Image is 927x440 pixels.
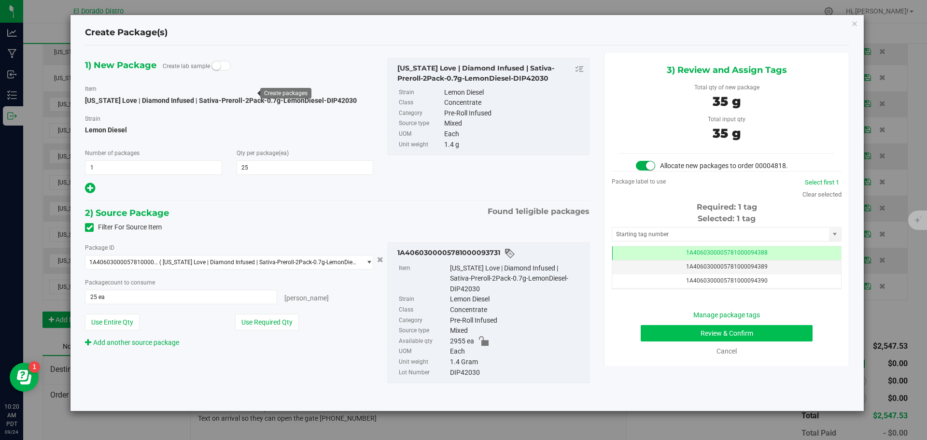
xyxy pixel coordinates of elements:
[641,325,813,341] button: Review & Confirm
[686,249,768,256] span: 1A4060300005781000094388
[85,161,222,174] input: 1
[399,87,442,98] label: Strain
[85,279,155,286] span: Package to consume
[444,140,584,150] div: 1.4 g
[85,222,162,232] label: Filter For Source Item
[399,140,442,150] label: Unit weight
[686,263,768,270] span: 1A4060300005781000094389
[397,63,584,84] div: California Love | Diamond Infused | Sativa-Preroll-2Pack-0.7g-LemonDiesel-DIP42030
[399,305,448,315] label: Class
[159,259,357,266] span: ( [US_STATE] Love | Diamond Infused | Sativa-Preroll-2Pack-0.7g-LemonDiesel-DIP42030 )
[399,326,448,336] label: Source type
[85,150,140,156] span: Number of packages
[450,357,584,368] div: 1.4 Gram
[450,336,474,347] span: 2955 ea
[399,118,442,129] label: Source type
[713,94,741,109] span: 35 g
[85,339,179,346] a: Add another source package
[516,207,519,216] span: 1
[444,98,584,108] div: Concentrate
[697,202,757,212] span: Required: 1 tag
[708,116,745,123] span: Total input qty
[450,315,584,326] div: Pre-Roll Infused
[279,150,289,156] span: (ea)
[85,314,140,330] button: Use Entire Qty
[450,305,584,315] div: Concentrate
[399,129,442,140] label: UOM
[10,363,39,392] iframe: Resource center
[237,161,373,174] input: 25
[716,347,737,355] a: Cancel
[235,314,299,330] button: Use Required Qty
[829,227,841,241] span: select
[85,290,277,304] input: 25 ea
[399,98,442,108] label: Class
[444,87,584,98] div: Lemon Diesel
[450,326,584,336] div: Mixed
[361,255,373,269] span: select
[85,85,97,93] label: Item
[399,357,448,368] label: Unit weight
[399,346,448,357] label: UOM
[108,279,123,286] span: count
[686,277,768,284] span: 1A4060300005781000094390
[399,336,448,347] label: Available qty
[399,368,448,378] label: Lot Number
[237,150,289,156] span: Qty per package
[660,162,788,170] span: Allocate new packages to order 00004818.
[163,59,210,73] label: Create lab sample
[85,97,357,104] span: [US_STATE] Love | Diamond Infused | Sativa-Preroll-2Pack-0.7g-LemonDiesel-DIP42030
[85,58,156,72] span: 1) New Package
[89,259,159,266] span: 1A4060300005781000093731
[85,123,373,137] span: Lemon Diesel
[399,263,448,295] label: Item
[374,253,386,267] button: Cancel button
[284,294,329,302] span: [PERSON_NAME]
[85,186,95,194] span: Add new output
[399,315,448,326] label: Category
[85,114,100,123] label: Strain
[444,129,584,140] div: Each
[450,294,584,305] div: Lemon Diesel
[397,248,584,259] div: 1A4060300005781000093731
[612,227,829,241] input: Starting tag number
[444,118,584,129] div: Mixed
[450,368,584,378] div: DIP42030
[694,84,759,91] span: Total qty of new package
[85,244,114,251] span: Package ID
[612,178,666,185] span: Package label to use
[444,108,584,119] div: Pre-Roll Infused
[693,311,760,319] a: Manage package tags
[805,179,839,186] a: Select first 1
[28,361,40,373] iframe: Resource center unread badge
[85,206,169,220] span: 2) Source Package
[802,191,842,198] a: Clear selected
[399,108,442,119] label: Category
[667,63,787,77] span: 3) Review and Assign Tags
[488,206,590,217] span: Found eligible packages
[399,294,448,305] label: Strain
[698,214,756,223] span: Selected: 1 tag
[264,90,308,97] div: Create packages
[450,346,584,357] div: Each
[713,126,741,141] span: 35 g
[85,27,168,39] h4: Create Package(s)
[450,263,584,295] div: [US_STATE] Love | Diamond Infused | Sativa-Preroll-2Pack-0.7g-LemonDiesel-DIP42030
